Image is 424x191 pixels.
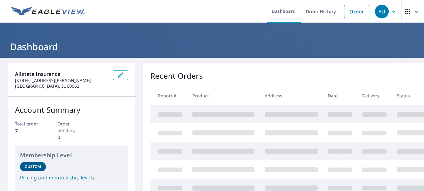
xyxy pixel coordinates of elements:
[57,134,86,141] p: 0
[7,40,417,53] h1: Dashboard
[11,7,85,16] img: EV Logo
[260,86,323,105] th: Address
[150,86,187,105] th: Report #
[357,86,392,105] th: Delivery
[323,86,357,105] th: Date
[20,151,123,159] p: Membership Level
[15,70,108,78] p: Allstate Insurance
[25,164,41,169] p: Custom
[15,83,108,89] p: [GEOGRAPHIC_DATA], IL 60062
[187,86,259,105] th: Product
[15,78,108,83] p: [STREET_ADDRESS][PERSON_NAME]
[15,127,43,135] p: 7
[57,120,86,134] p: Order pending
[344,5,369,18] a: Order
[20,174,123,181] a: Pricing and membership levels
[375,5,389,18] div: AU
[150,70,203,81] p: Recent Orders
[15,120,43,127] p: Total order
[15,104,128,115] p: Account Summary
